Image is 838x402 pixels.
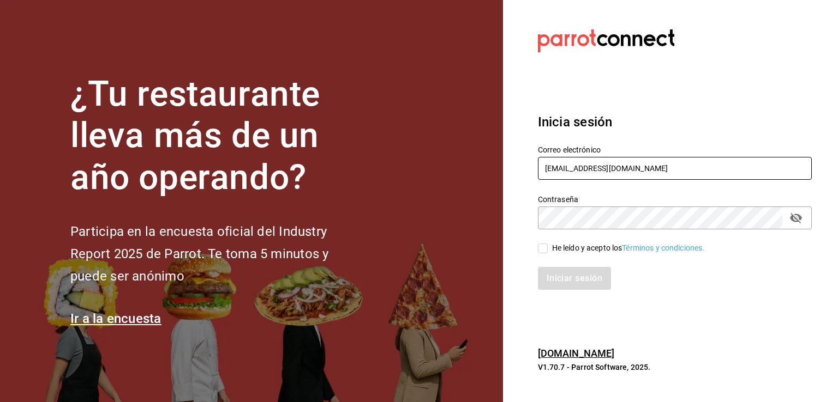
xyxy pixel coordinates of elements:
[538,195,812,203] label: Contraseña
[787,209,805,227] button: passwordField
[552,242,705,254] div: He leído y acepto los
[70,221,365,287] h2: Participa en la encuesta oficial del Industry Report 2025 de Parrot. Te toma 5 minutos y puede se...
[70,74,365,199] h1: ¿Tu restaurante lleva más de un año operando?
[538,112,812,132] h3: Inicia sesión
[538,145,812,153] label: Correo electrónico
[538,157,812,180] input: Ingresa tu correo electrónico
[538,362,812,373] p: V1.70.7 - Parrot Software, 2025.
[538,348,615,359] a: [DOMAIN_NAME]
[70,311,161,326] a: Ir a la encuesta
[622,243,704,252] a: Términos y condiciones.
